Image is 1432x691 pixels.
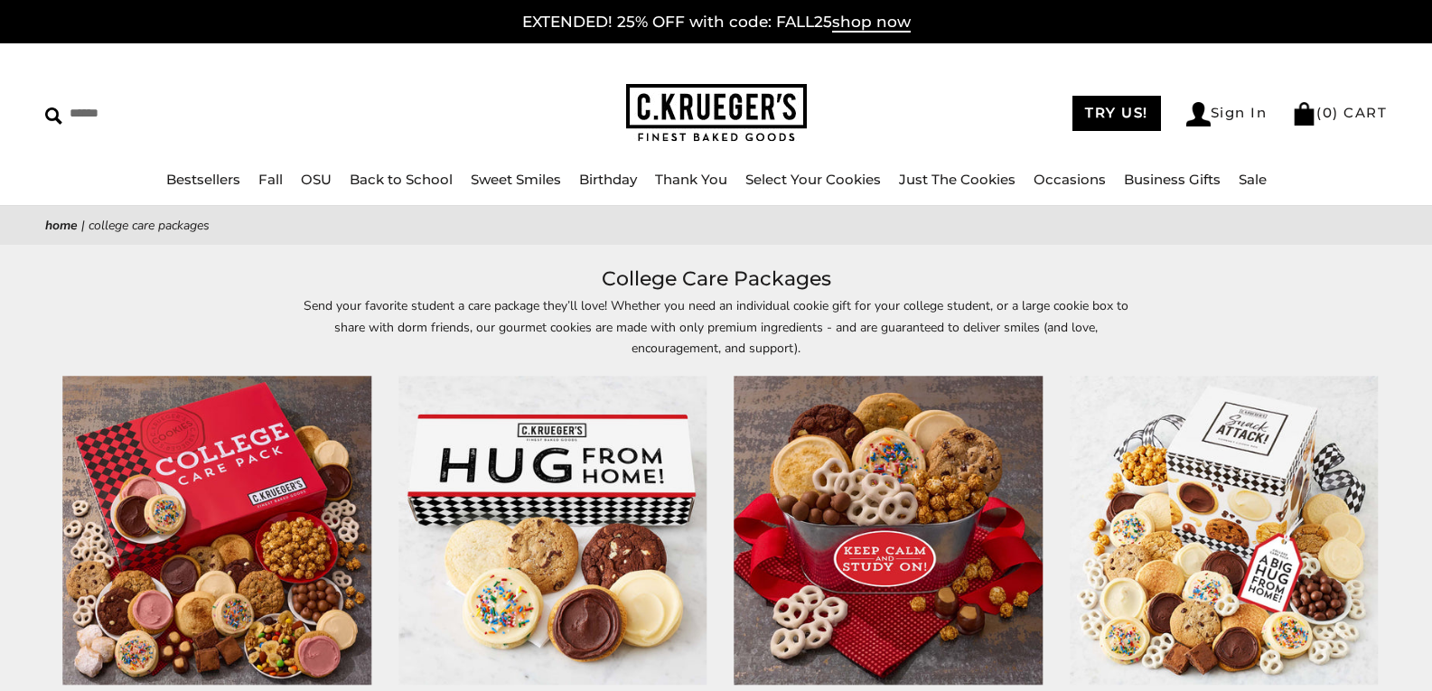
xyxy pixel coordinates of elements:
[398,377,707,685] img: Hug From Home Half Dozen Sampler - Assorted Cookies
[471,171,561,188] a: Sweet Smiles
[655,171,727,188] a: Thank You
[1292,102,1316,126] img: Bag
[1124,171,1221,188] a: Business Gifts
[45,215,1387,236] nav: breadcrumbs
[745,171,881,188] a: Select Your Cookies
[1323,104,1334,121] span: 0
[72,263,1360,295] h1: College Care Packages
[166,171,240,188] a: Bestsellers
[735,377,1043,685] img: College Care Pack Gift Pail – Cookies and Snacks
[1186,102,1211,126] img: Account
[45,217,78,234] a: Home
[832,13,911,33] span: shop now
[579,171,637,188] a: Birthday
[301,295,1132,358] p: Send your favorite student a care package they’ll love! Whether you need an individual cookie gif...
[81,217,85,234] span: |
[1292,104,1387,121] a: (0) CART
[1072,96,1161,131] a: TRY US!
[1239,171,1267,188] a: Sale
[258,171,283,188] a: Fall
[301,171,332,188] a: OSU
[1186,102,1268,126] a: Sign In
[1034,171,1106,188] a: Occasions
[626,84,807,143] img: C.KRUEGER'S
[89,217,210,234] span: College Care Packages
[45,107,62,125] img: Search
[899,171,1016,188] a: Just The Cookies
[63,377,371,685] img: Mega College Care Pack – Cookies and Snacks
[522,13,911,33] a: EXTENDED! 25% OFF with code: FALL25shop now
[1070,377,1378,685] img: College Care Package Gourmet Goodie Box - Cookies and Snacks - Select a Message
[350,171,453,188] a: Back to School
[45,99,260,127] input: Search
